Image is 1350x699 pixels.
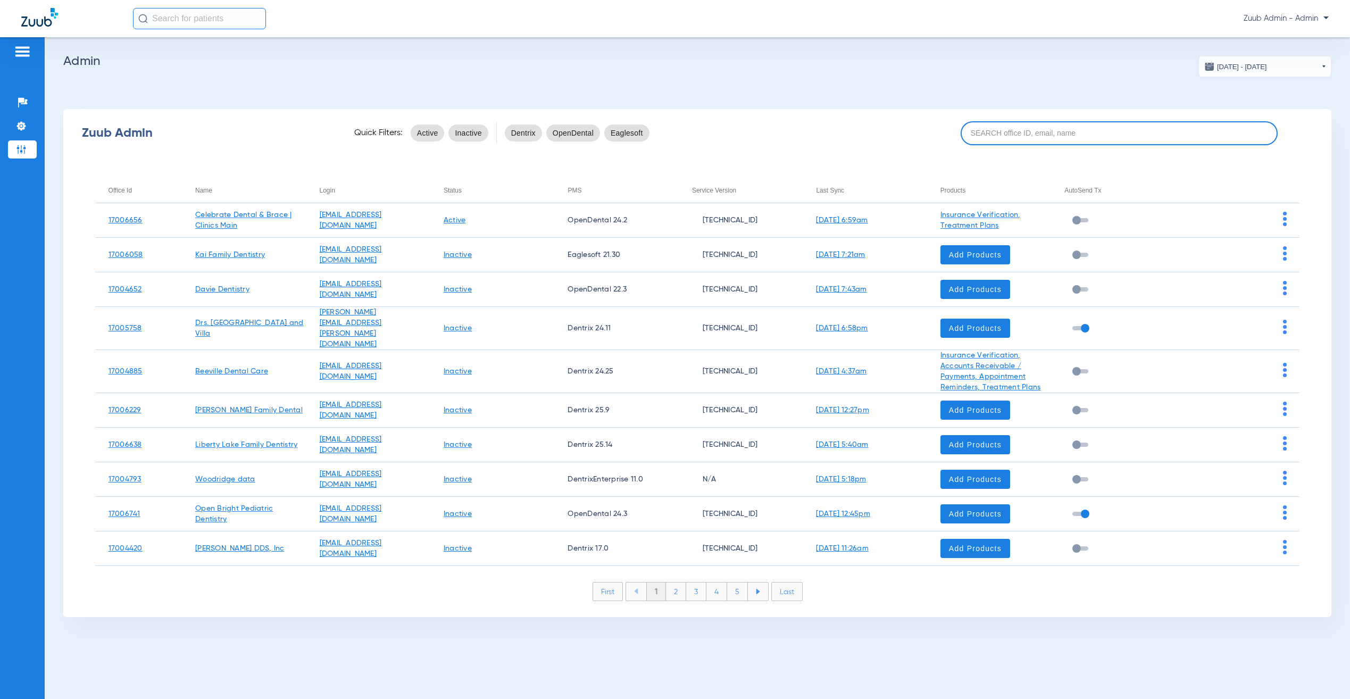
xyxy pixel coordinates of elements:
[133,8,266,29] input: Search for patients
[444,251,472,259] a: Inactive
[82,128,336,138] div: Zuub Admin
[417,128,438,138] span: Active
[320,362,382,380] a: [EMAIL_ADDRESS][DOMAIN_NAME]
[444,406,472,414] a: Inactive
[940,504,1010,523] button: Add Products
[816,510,870,518] a: [DATE] 12:45pm
[1244,13,1329,24] span: Zuub Admin - Admin
[1283,363,1287,377] img: group-dot-blue.svg
[1283,505,1287,520] img: group-dot-blue.svg
[816,185,844,196] div: Last Sync
[1198,56,1331,77] button: [DATE] - [DATE]
[727,583,748,601] li: 5
[320,185,430,196] div: Login
[816,545,869,552] a: [DATE] 11:26am
[568,185,678,196] div: PMS
[816,406,869,414] a: [DATE] 12:27pm
[940,211,1021,229] a: Insurance Verification, Treatment Plans
[444,324,472,332] a: Inactive
[1283,540,1287,554] img: group-dot-blue.svg
[949,543,1002,554] span: Add Products
[816,185,927,196] div: Last Sync
[949,249,1002,260] span: Add Products
[949,405,1002,415] span: Add Products
[940,319,1010,338] button: Add Products
[679,497,803,531] td: [TECHNICAL_ID]
[195,441,297,448] a: Liberty Lake Family Dentistry
[109,441,142,448] a: 17006638
[195,185,212,196] div: Name
[554,350,678,393] td: Dentrix 24.25
[109,286,142,293] a: 17004652
[109,406,141,414] a: 17006229
[816,251,865,259] a: [DATE] 7:21am
[816,217,868,224] a: [DATE] 6:59am
[940,185,965,196] div: Products
[109,510,140,518] a: 17006741
[679,428,803,462] td: [TECHNICAL_ID]
[816,476,866,483] a: [DATE] 5:18pm
[195,545,285,552] a: [PERSON_NAME] DDS, Inc
[816,286,866,293] a: [DATE] 7:43am
[940,539,1010,558] button: Add Products
[816,441,868,448] a: [DATE] 5:40am
[568,185,581,196] div: PMS
[679,531,803,566] td: [TECHNICAL_ID]
[949,323,1002,334] span: Add Products
[109,185,132,196] div: Office Id
[320,470,382,488] a: [EMAIL_ADDRESS][DOMAIN_NAME]
[666,583,686,601] li: 2
[554,428,678,462] td: Dentrix 25.14
[444,185,462,196] div: Status
[961,121,1278,145] input: SEARCH office ID, email, name
[195,368,268,375] a: Beeville Dental Care
[771,582,803,601] li: Last
[554,462,678,497] td: DentrixEnterprise 11.0
[195,406,303,414] a: [PERSON_NAME] Family Dental
[686,583,706,601] li: 3
[940,245,1010,264] button: Add Products
[14,45,31,58] img: hamburger-icon
[195,251,265,259] a: Kai Family Dentistry
[195,319,304,337] a: Drs. [GEOGRAPHIC_DATA] and Villa
[949,439,1002,450] span: Add Products
[940,470,1010,489] button: Add Products
[109,476,141,483] a: 17004793
[444,545,472,552] a: Inactive
[320,246,382,264] a: [EMAIL_ADDRESS][DOMAIN_NAME]
[554,238,678,272] td: Eaglesoft 21.30
[320,280,382,298] a: [EMAIL_ADDRESS][DOMAIN_NAME]
[1297,648,1350,699] iframe: Chat Widget
[1283,281,1287,295] img: group-dot-blue.svg
[940,435,1010,454] button: Add Products
[109,185,182,196] div: Office Id
[320,505,382,523] a: [EMAIL_ADDRESS][DOMAIN_NAME]
[1064,185,1175,196] div: AutoSend Tx
[1204,61,1215,72] img: date.svg
[1283,212,1287,226] img: group-dot-blue.svg
[195,286,249,293] a: Davie Dentistry
[109,324,142,332] a: 17005758
[1283,402,1287,416] img: group-dot-blue.svg
[1283,471,1287,485] img: group-dot-blue.svg
[554,203,678,238] td: OpenDental 24.2
[679,307,803,350] td: [TECHNICAL_ID]
[511,128,536,138] span: Dentrix
[109,368,143,375] a: 17004885
[195,505,273,523] a: Open Bright Pediatric Dentistry
[109,251,143,259] a: 17006058
[320,185,335,196] div: Login
[444,368,472,375] a: Inactive
[692,185,803,196] div: Service Version
[940,352,1041,391] a: Insurance Verification, Accounts Receivable / Payments, Appointment Reminders, Treatment Plans
[444,510,472,518] a: Inactive
[646,583,666,601] li: 1
[320,401,382,419] a: [EMAIL_ADDRESS][DOMAIN_NAME]
[109,217,143,224] a: 17006656
[444,286,472,293] a: Inactive
[554,272,678,307] td: OpenDental 22.3
[320,211,382,229] a: [EMAIL_ADDRESS][DOMAIN_NAME]
[554,531,678,566] td: Dentrix 17.0
[940,185,1051,196] div: Products
[195,211,292,229] a: Celebrate Dental & Brace | Clinics Main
